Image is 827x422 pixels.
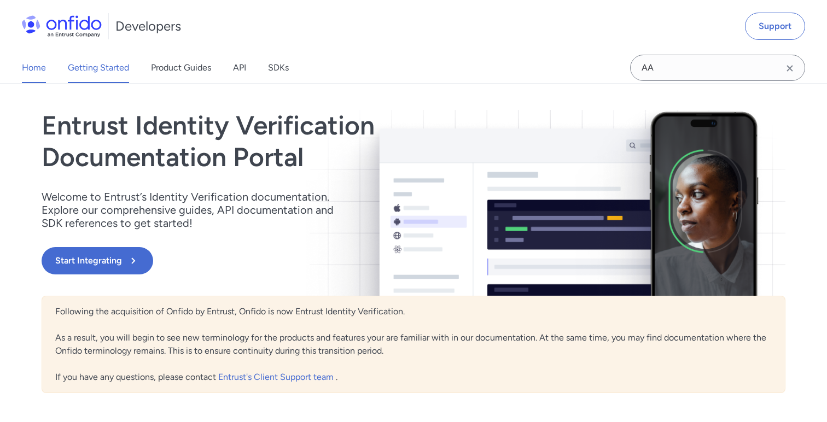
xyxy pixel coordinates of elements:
[42,247,562,274] a: Start Integrating
[42,190,348,230] p: Welcome to Entrust’s Identity Verification documentation. Explore our comprehensive guides, API d...
[115,17,181,35] h1: Developers
[42,110,562,173] h1: Entrust Identity Verification Documentation Portal
[268,52,289,83] a: SDKs
[745,13,805,40] a: Support
[42,247,153,274] button: Start Integrating
[22,52,46,83] a: Home
[151,52,211,83] a: Product Guides
[218,372,336,382] a: Entrust's Client Support team
[630,55,805,81] input: Onfido search input field
[783,62,796,75] svg: Clear search field button
[68,52,129,83] a: Getting Started
[22,15,102,37] img: Onfido Logo
[42,296,785,393] div: Following the acquisition of Onfido by Entrust, Onfido is now Entrust Identity Verification. As a...
[233,52,246,83] a: API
